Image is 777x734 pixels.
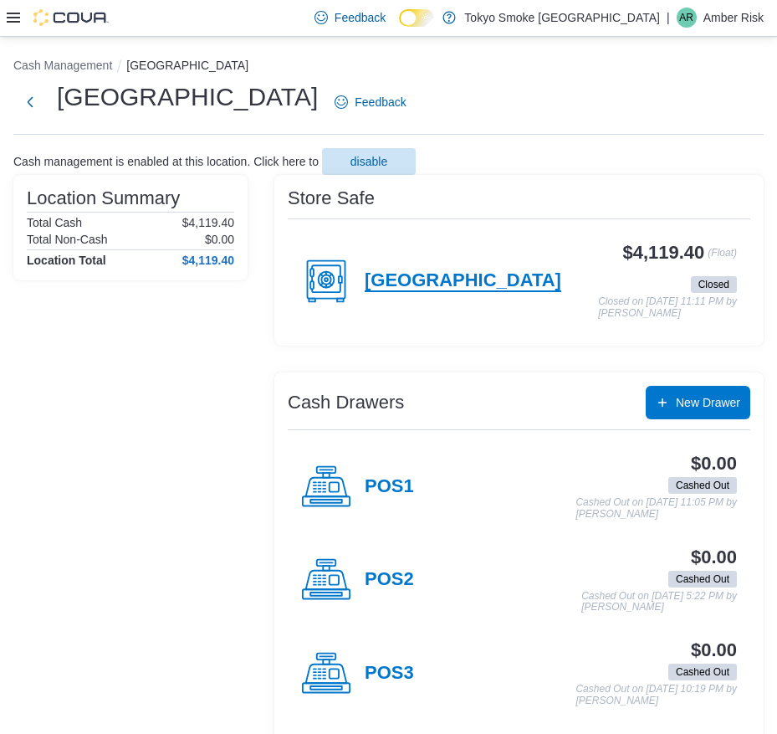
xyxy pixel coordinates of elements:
h6: Total Cash [27,216,82,229]
h4: POS3 [365,663,414,685]
h4: [GEOGRAPHIC_DATA] [365,270,561,292]
p: Cashed Out on [DATE] 10:19 PM by [PERSON_NAME] [575,684,737,706]
p: Tokyo Smoke [GEOGRAPHIC_DATA] [464,8,660,28]
span: Feedback [335,9,386,26]
input: Dark Mode [399,9,434,27]
button: disable [322,148,416,175]
div: Amber Risk [677,8,697,28]
h3: $4,119.40 [623,243,705,263]
button: Next [13,85,47,119]
p: | [667,8,670,28]
p: Cashed Out on [DATE] 11:05 PM by [PERSON_NAME] [575,497,737,520]
span: Cashed Out [676,478,729,493]
span: New Drawer [676,394,740,411]
span: Closed [698,277,729,292]
p: $4,119.40 [182,216,234,229]
p: (Float) [708,243,737,273]
a: Feedback [328,85,412,119]
span: Dark Mode [399,27,400,28]
span: disable [350,153,387,170]
a: Feedback [308,1,392,34]
h3: Location Summary [27,188,180,208]
h4: Location Total [27,254,106,267]
span: Cashed Out [668,571,737,588]
span: Closed [691,276,737,293]
span: Cashed Out [668,664,737,680]
h6: Total Non-Cash [27,233,108,246]
button: [GEOGRAPHIC_DATA] [126,59,248,72]
h4: POS1 [365,476,414,498]
p: Cashed Out on [DATE] 5:22 PM by [PERSON_NAME] [581,591,737,613]
p: Amber Risk [703,8,764,28]
span: Cashed Out [676,572,729,587]
h1: [GEOGRAPHIC_DATA] [57,80,318,114]
h3: $0.00 [691,547,737,567]
span: Cashed Out [668,477,737,494]
nav: An example of EuiBreadcrumbs [13,57,764,77]
button: New Drawer [646,386,750,419]
h3: Store Safe [288,188,375,208]
p: Closed on [DATE] 11:11 PM by [PERSON_NAME] [598,296,737,319]
h3: $0.00 [691,640,737,660]
span: Cashed Out [676,665,729,680]
img: Cova [33,9,109,26]
h3: Cash Drawers [288,393,404,413]
p: $0.00 [205,233,234,246]
span: AR [679,8,693,28]
p: Cash management is enabled at this location. Click here to [13,155,319,168]
h4: POS2 [365,569,414,591]
h3: $0.00 [691,454,737,474]
button: Cash Management [13,59,112,72]
h4: $4,119.40 [182,254,234,267]
span: Feedback [355,94,406,110]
